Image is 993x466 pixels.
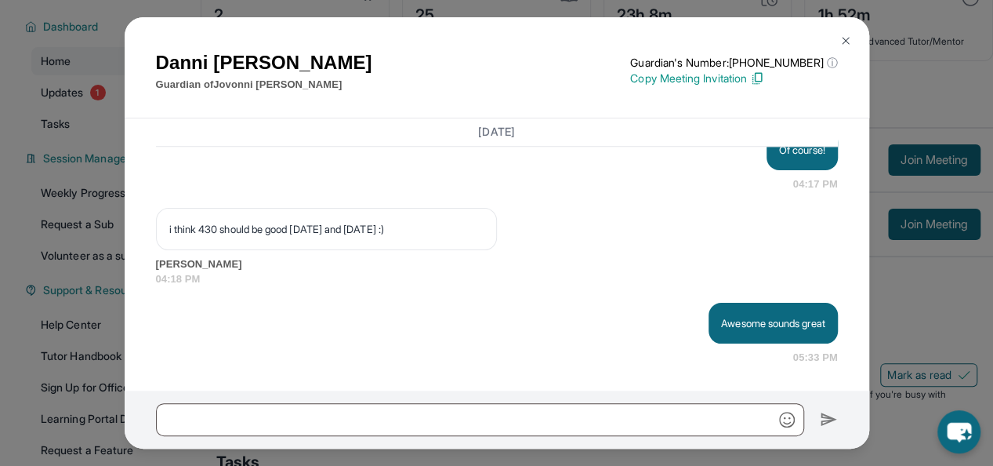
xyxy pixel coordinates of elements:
[826,55,837,71] span: ⓘ
[156,271,838,287] span: 04:18 PM
[793,177,838,192] span: 04:17 PM
[156,77,372,93] p: Guardian of Jovonni [PERSON_NAME]
[630,55,837,71] p: Guardian's Number: [PHONE_NUMBER]
[156,257,838,272] span: [PERSON_NAME]
[779,412,795,428] img: Emoji
[793,350,838,366] span: 05:33 PM
[779,142,825,158] p: Of course!
[820,410,838,429] img: Send icon
[156,125,838,140] h3: [DATE]
[156,49,372,77] h1: Danni [PERSON_NAME]
[721,315,824,331] p: Awesome sounds great
[169,221,484,237] p: i think 430 should be good [DATE] and [DATE] :)
[750,71,764,86] img: Copy Icon
[839,35,852,47] img: Close Icon
[937,410,980,453] button: chat-button
[630,71,837,86] p: Copy Meeting Invitation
